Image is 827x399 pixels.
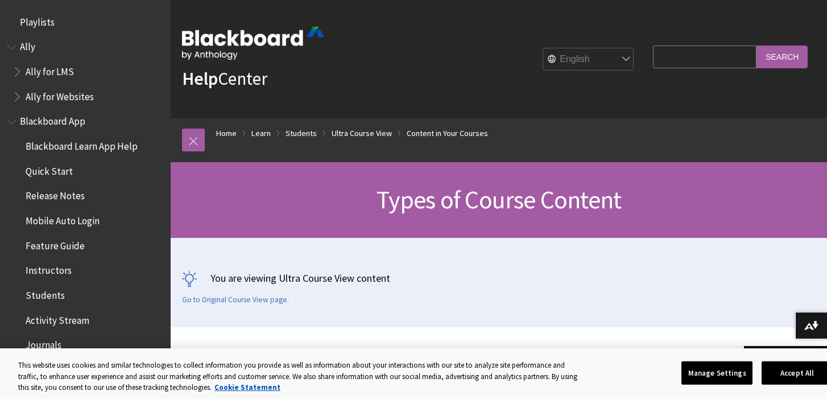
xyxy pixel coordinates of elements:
a: Students [286,126,317,141]
span: Ally [20,38,35,53]
strong: Help [182,67,218,90]
span: Feature Guide [26,236,85,252]
a: Back to top [744,346,827,367]
img: Blackboard by Anthology [182,27,324,60]
div: This website uses cookies and similar technologies to collect information you provide as well as ... [18,360,579,393]
span: Playlists [20,13,55,28]
span: Ally for Websites [26,87,94,102]
a: Content in Your Courses [407,126,488,141]
nav: Book outline for Playlists [7,13,164,32]
span: Blackboard App [20,112,85,127]
input: Search [756,46,808,68]
select: Site Language Selector [543,48,634,71]
span: Mobile Auto Login [26,211,100,227]
p: You are viewing Ultra Course View content [182,271,816,285]
a: More information about your privacy, opens in a new tab [214,382,280,392]
span: Instructors [26,261,72,277]
span: Types of Course Content [377,184,622,215]
span: Activity Stream [26,311,89,326]
nav: Book outline for Anthology Ally Help [7,38,164,106]
a: Home [216,126,237,141]
span: Ally for LMS [26,62,74,77]
span: Students [26,286,65,301]
span: Quick Start [26,162,73,177]
a: HelpCenter [182,67,267,90]
a: Go to Original Course View page. [182,295,289,305]
a: Learn [251,126,271,141]
span: Journals [26,336,61,351]
a: Ultra Course View [332,126,392,141]
button: Manage Settings [681,361,752,385]
span: Release Notes [26,187,85,202]
span: Blackboard Learn App Help [26,137,138,152]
